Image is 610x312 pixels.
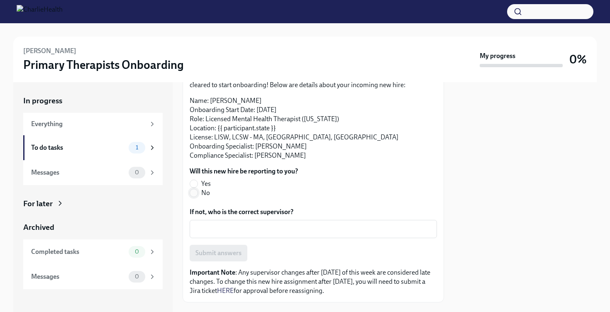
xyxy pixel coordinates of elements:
img: CharlieHealth [17,5,63,18]
label: Will this new hire be reporting to you? [190,167,298,176]
span: Yes [201,179,211,188]
div: Completed tasks [31,247,125,256]
a: In progress [23,95,163,106]
a: Archived [23,222,163,233]
div: For later [23,198,53,209]
div: Everything [31,119,145,129]
p: Name: [PERSON_NAME] Onboarding Start Date: [DATE] Role: Licensed Mental Health Therapist ([US_STA... [190,96,437,160]
span: 1 [131,144,143,151]
h3: Primary Therapists Onboarding [23,57,184,72]
span: 0 [130,249,144,255]
strong: My progress [480,51,515,61]
a: Completed tasks0 [23,239,163,264]
span: 0 [130,273,144,280]
a: Everything [23,113,163,135]
span: 0 [130,169,144,175]
div: To do tasks [31,143,125,152]
a: To do tasks1 [23,135,163,160]
h3: 0% [569,52,587,67]
a: Messages0 [23,264,163,289]
p: : Any supervisor changes after [DATE] of this week are considered late changes. To change this ne... [190,268,437,295]
a: For later [23,198,163,209]
label: If not, who is the correct supervisor? [190,207,437,217]
strong: Important Note [190,268,235,276]
div: Messages [31,272,125,281]
a: Messages0 [23,160,163,185]
h6: [PERSON_NAME] [23,46,76,56]
div: Messages [31,168,125,177]
span: No [201,188,210,197]
a: HERE [217,287,234,295]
